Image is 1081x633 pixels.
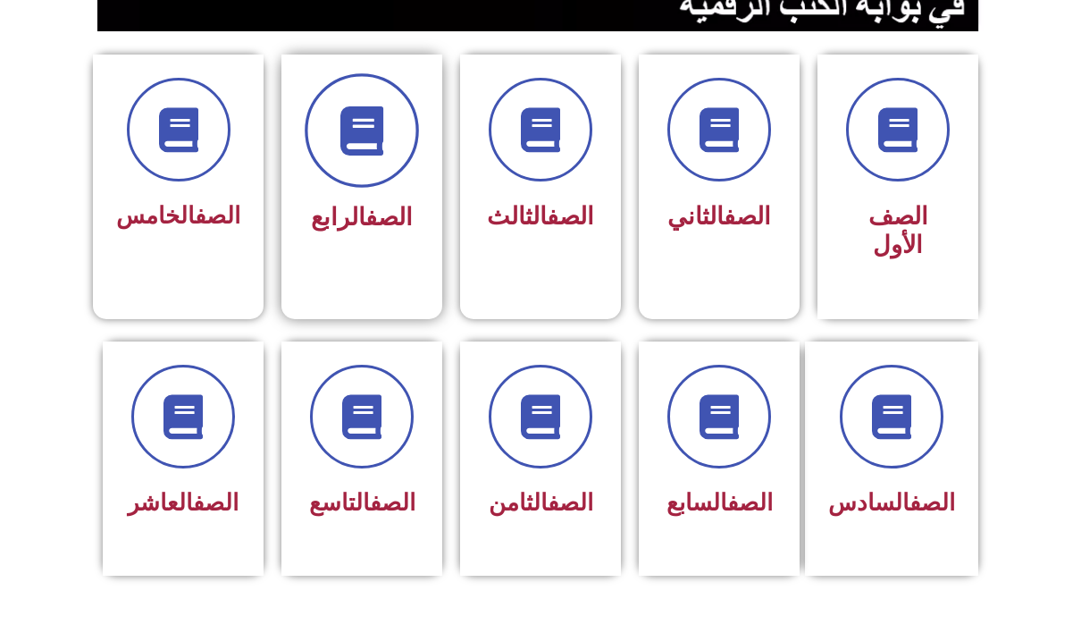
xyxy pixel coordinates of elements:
[868,202,928,259] span: الصف الأول
[116,202,240,229] span: الخامس
[370,489,415,516] a: الصف
[311,203,413,232] span: الرابع
[548,489,593,516] a: الصف
[487,202,594,231] span: الثالث
[666,489,773,516] span: السابع
[128,489,239,516] span: العاشر
[667,202,771,231] span: الثاني
[195,202,240,229] a: الصف
[365,203,413,232] a: الصف
[309,489,415,516] span: التاسع
[547,202,594,231] a: الصف
[724,202,771,231] a: الصف
[909,489,955,516] a: الصف
[828,489,955,516] span: السادس
[489,489,593,516] span: الثامن
[193,489,239,516] a: الصف
[727,489,773,516] a: الصف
